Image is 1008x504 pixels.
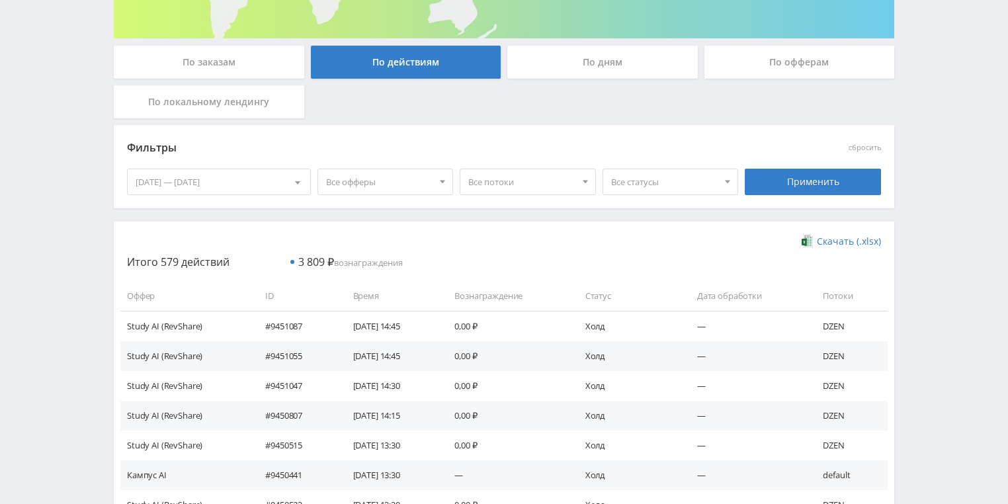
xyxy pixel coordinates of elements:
span: Все статусы [611,169,718,194]
td: 0,00 ₽ [441,311,571,341]
div: По заказам [114,46,304,79]
span: 3 809 ₽ [298,255,334,269]
td: DZEN [810,371,888,401]
td: Статус [572,281,684,311]
td: [DATE] 13:30 [340,460,442,490]
td: — [684,371,810,401]
td: #9450807 [252,401,339,431]
div: [DATE] — [DATE] [128,169,310,194]
div: По действиям [311,46,501,79]
span: Итого 579 действий [127,255,230,269]
td: #9451087 [252,311,339,341]
td: — [684,460,810,490]
td: 0,00 ₽ [441,431,571,460]
td: Study AI (RevShare) [120,371,252,401]
td: Оффер [120,281,252,311]
td: Холд [572,460,684,490]
div: По локальному лендингу [114,85,304,118]
td: — [441,460,571,490]
td: — [684,311,810,341]
td: #9451047 [252,371,339,401]
td: Время [340,281,442,311]
td: Холд [572,431,684,460]
a: Скачать (.xlsx) [802,235,881,248]
div: Применить [745,169,881,195]
td: — [684,401,810,431]
div: По дням [507,46,698,79]
td: Кампус AI [120,460,252,490]
td: [DATE] 14:45 [340,341,442,371]
td: Study AI (RevShare) [120,341,252,371]
td: Холд [572,341,684,371]
img: xlsx [802,234,813,247]
td: 0,00 ₽ [441,341,571,371]
button: сбросить [849,144,881,152]
td: Холд [572,401,684,431]
td: DZEN [810,401,888,431]
td: DZEN [810,311,888,341]
td: [DATE] 14:15 [340,401,442,431]
td: Холд [572,371,684,401]
td: Холд [572,311,684,341]
td: [DATE] 14:30 [340,371,442,401]
td: Вознаграждение [441,281,571,311]
div: Фильтры [127,138,691,158]
td: DZEN [810,431,888,460]
span: Все потоки [468,169,575,194]
td: Study AI (RevShare) [120,401,252,431]
td: — [684,431,810,460]
span: вознаграждения [298,257,403,269]
span: Все офферы [326,169,433,194]
td: Study AI (RevShare) [120,431,252,460]
div: По офферам [704,46,895,79]
td: Study AI (RevShare) [120,311,252,341]
td: default [810,460,888,490]
td: Дата обработки [684,281,810,311]
td: Потоки [810,281,888,311]
td: DZEN [810,341,888,371]
td: [DATE] 13:30 [340,431,442,460]
td: [DATE] 14:45 [340,311,442,341]
td: 0,00 ₽ [441,371,571,401]
td: — [684,341,810,371]
td: ID [252,281,339,311]
td: #9451055 [252,341,339,371]
td: 0,00 ₽ [441,401,571,431]
td: #9450515 [252,431,339,460]
span: Скачать (.xlsx) [817,236,881,247]
td: #9450441 [252,460,339,490]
